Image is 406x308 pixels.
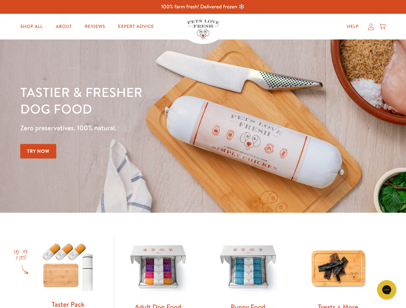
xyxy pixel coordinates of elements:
[20,144,56,158] a: Try Now
[50,20,77,33] a: About
[187,20,219,39] img: Pets Love Fresh
[342,20,364,33] a: Help
[374,278,400,302] iframe: Gorgias live chat messenger
[113,20,159,33] a: Expert Advice
[79,20,110,33] a: Reviews
[15,20,48,33] a: Shop All
[20,122,264,134] p: Zero preservatives. 100% natural.
[20,84,264,117] h1: Tastier & fresher dog food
